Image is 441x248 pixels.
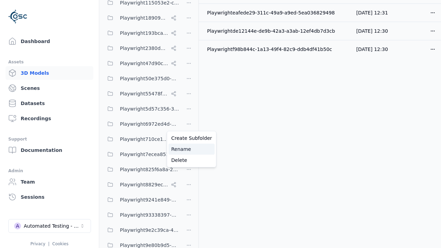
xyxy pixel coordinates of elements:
[168,133,215,144] a: Create Subfolder
[168,144,215,155] a: Rename
[168,155,215,166] a: Delete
